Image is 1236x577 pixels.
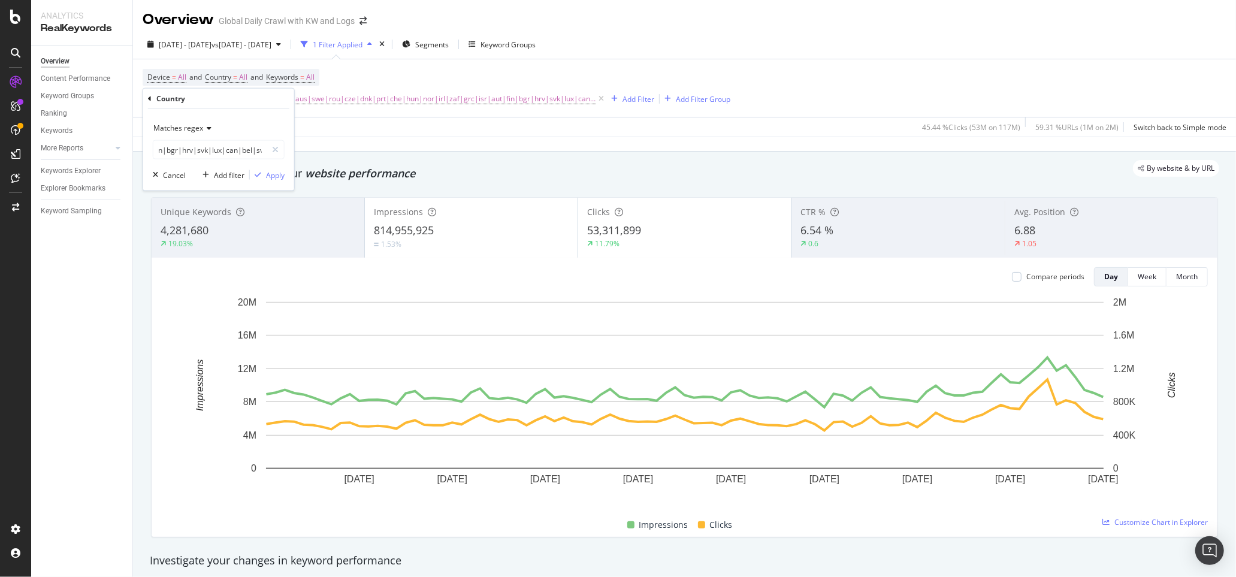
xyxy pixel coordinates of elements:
[437,475,467,485] text: [DATE]
[359,17,367,25] div: arrow-right-arrow-left
[266,170,285,180] div: Apply
[464,35,540,54] button: Keyword Groups
[587,206,610,217] span: Clicks
[41,142,83,155] div: More Reports
[219,15,355,27] div: Global Daily Crawl with KW and Logs
[530,475,560,485] text: [DATE]
[41,107,124,120] a: Ranking
[1167,267,1208,286] button: Month
[41,90,124,102] a: Keyword Groups
[1167,373,1177,398] text: Clicks
[41,55,124,68] a: Overview
[41,10,123,22] div: Analytics
[1176,271,1198,282] div: Month
[250,169,285,181] button: Apply
[374,206,423,217] span: Impressions
[41,90,94,102] div: Keyword Groups
[481,40,536,50] div: Keyword Groups
[710,518,733,532] span: Clicks
[1113,330,1135,340] text: 1.6M
[41,107,67,120] div: Ranking
[143,35,286,54] button: [DATE] - [DATE]vs[DATE] - [DATE]
[623,475,653,485] text: [DATE]
[1026,271,1084,282] div: Compare periods
[1022,238,1036,249] div: 1.05
[161,223,208,237] span: 4,281,680
[374,243,379,246] img: Equal
[156,93,185,104] div: Country
[41,205,102,217] div: Keyword Sampling
[214,170,244,180] div: Add filter
[801,223,834,237] span: 6.54 %
[41,72,124,85] a: Content Performance
[1094,267,1128,286] button: Day
[243,397,256,407] text: 8M
[168,238,193,249] div: 19.03%
[1035,122,1119,132] div: 59.31 % URLs ( 1M on 2M )
[41,182,105,195] div: Explorer Bookmarks
[381,239,401,249] div: 1.53%
[41,22,123,35] div: RealKeywords
[172,72,176,82] span: =
[161,206,231,217] span: Unique Keywords
[198,169,244,181] button: Add filter
[1104,271,1118,282] div: Day
[238,330,256,340] text: 16M
[1113,397,1136,407] text: 800K
[178,69,186,86] span: All
[41,142,112,155] a: More Reports
[377,38,387,50] div: times
[374,223,434,237] span: 814,955,925
[397,35,454,54] button: Segments
[809,238,819,249] div: 0.6
[1138,271,1156,282] div: Week
[159,40,211,50] span: [DATE] - [DATE]
[606,92,654,106] button: Add Filter
[1113,364,1135,374] text: 1.2M
[801,206,826,217] span: CTR %
[238,297,256,307] text: 20M
[1133,160,1219,177] div: legacy label
[147,72,170,82] span: Device
[143,10,214,30] div: Overview
[639,518,688,532] span: Impressions
[41,165,124,177] a: Keywords Explorer
[995,475,1025,485] text: [DATE]
[1102,517,1208,527] a: Customize Chart in Explorer
[622,94,654,104] div: Add Filter
[41,55,69,68] div: Overview
[415,40,449,50] span: Segments
[41,182,124,195] a: Explorer Bookmarks
[238,364,256,374] text: 12M
[1014,206,1065,217] span: Avg. Position
[163,170,186,180] div: Cancel
[595,238,619,249] div: 11.79%
[1113,430,1136,440] text: 400K
[41,125,72,137] div: Keywords
[313,40,362,50] div: 1 Filter Applied
[153,123,203,133] span: Matches regex
[41,72,110,85] div: Content Performance
[195,360,205,411] text: Impressions
[1014,223,1035,237] span: 6.88
[233,72,237,82] span: =
[211,40,271,50] span: vs [DATE] - [DATE]
[161,296,1208,504] svg: A chart.
[587,223,641,237] span: 53,311,899
[1113,297,1126,307] text: 2M
[809,475,839,485] text: [DATE]
[300,72,304,82] span: =
[922,122,1020,132] div: 45.44 % Clicks ( 53M on 117M )
[1129,117,1226,137] button: Switch back to Simple mode
[41,205,124,217] a: Keyword Sampling
[1147,165,1214,172] span: By website & by URL
[660,92,730,106] button: Add Filter Group
[1134,122,1226,132] div: Switch back to Simple mode
[344,475,374,485] text: [DATE]
[243,430,256,440] text: 4M
[1195,536,1224,565] div: Open Intercom Messenger
[1128,267,1167,286] button: Week
[239,69,247,86] span: All
[676,94,730,104] div: Add Filter Group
